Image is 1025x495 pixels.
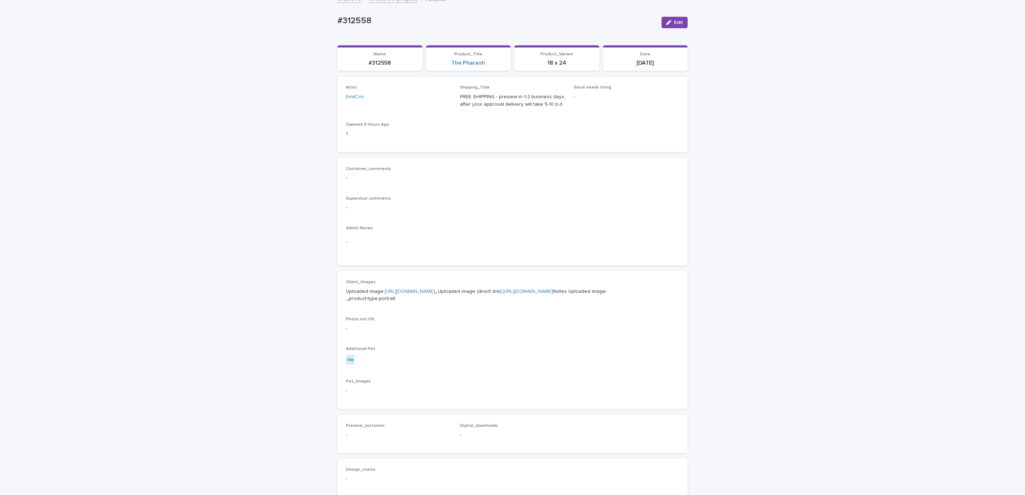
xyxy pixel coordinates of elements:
[574,85,611,90] span: Since needs fixing
[460,93,565,108] p: FREE SHIPPING - preview in 1-2 business days, after your approval delivery will take 5-10 b.d.
[460,424,498,428] span: Digital_downloads
[346,475,451,482] p: -
[346,226,373,230] span: Admin Notes
[346,280,376,284] span: Client_Images
[346,467,376,472] span: Design_status
[346,85,357,90] span: Artist
[346,130,451,138] p: 1
[640,52,650,56] span: Date
[346,387,679,395] p: -
[342,60,418,66] p: #312558
[460,85,490,90] span: Shipping_Title
[574,93,679,101] p: -
[346,424,385,428] span: Preview_customer
[451,60,485,66] a: The Pharaoh
[346,317,374,321] span: Photo not OK
[502,289,553,294] a: [URL][DOMAIN_NAME]
[607,60,684,66] p: [DATE]
[346,379,371,384] span: Pet_Images
[346,196,391,201] span: Supervisor comments
[373,52,386,56] span: Name
[460,431,565,439] p: -
[346,174,679,182] p: -
[346,93,364,101] a: EmilCris
[346,167,391,171] span: Customer_comments
[346,355,355,365] div: no
[346,239,679,246] p: -
[674,20,683,25] span: Edit
[519,60,595,66] p: 18 x 24
[454,52,482,56] span: Product_Title
[346,347,375,351] span: Additional Pet
[337,16,656,26] p: #312558
[540,52,573,56] span: Product_Variant
[385,289,435,294] a: [URL][DOMAIN_NAME]
[346,204,679,211] p: -
[346,325,679,332] p: -
[346,288,679,303] p: Uploaded image: _Uploaded image (direct link): Notes Uploaded image: _product-type:portrait
[346,431,451,439] p: -
[662,17,688,28] button: Edit
[346,122,389,127] span: Claimed X Hours Ago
